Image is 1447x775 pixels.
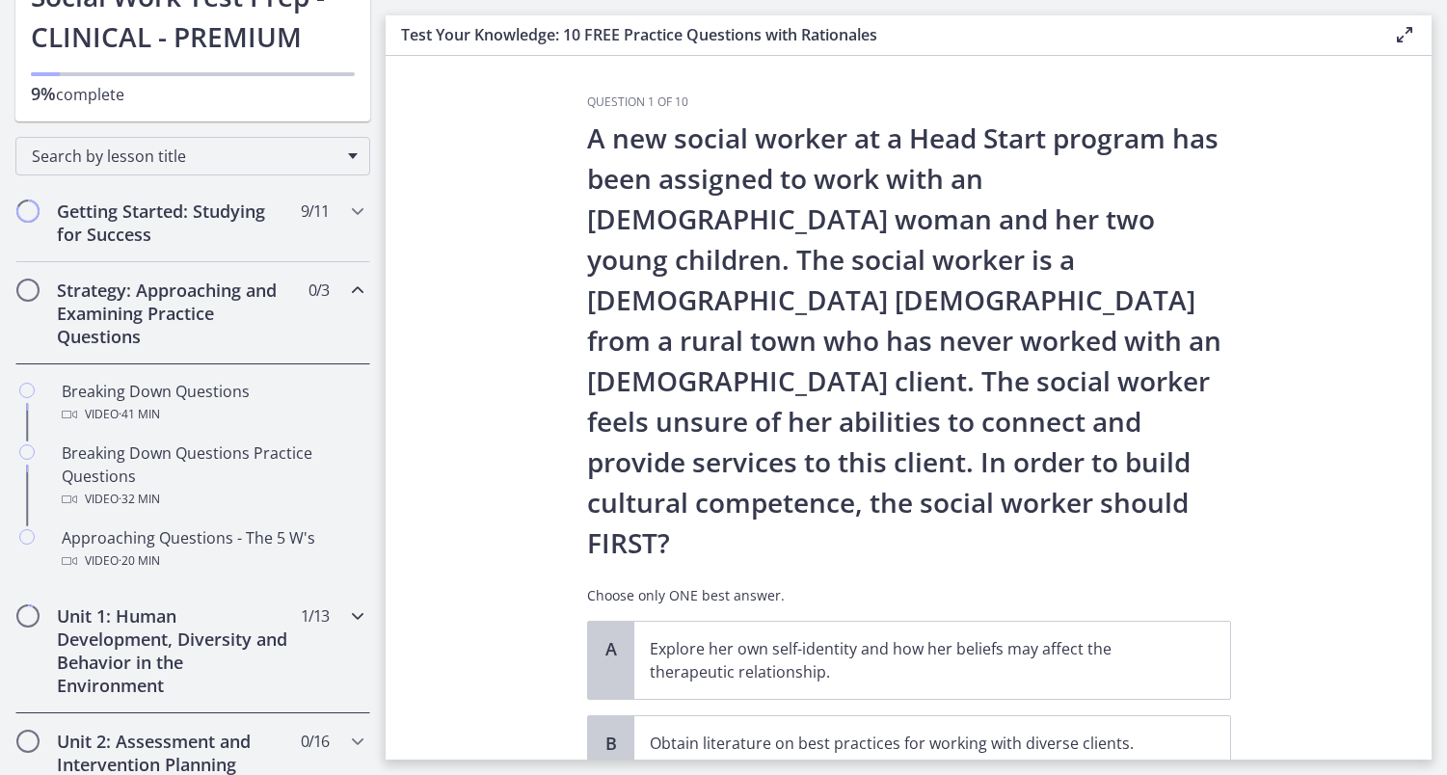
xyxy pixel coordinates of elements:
div: Search by lesson title [15,137,370,175]
h2: Strategy: Approaching and Examining Practice Questions [57,279,292,348]
span: · 20 min [119,549,160,573]
span: 9% [31,82,56,105]
span: 0 / 3 [308,279,329,302]
h3: Question 1 of 10 [587,94,1231,110]
div: Video [62,488,362,511]
span: Search by lesson title [32,146,338,167]
p: Explore her own self-identity and how her beliefs may affect the therapeutic relationship. [650,637,1176,683]
span: A [600,637,623,660]
span: · 32 min [119,488,160,511]
span: B [600,732,623,755]
div: Breaking Down Questions [62,380,362,426]
span: 0 / 16 [301,730,329,753]
div: Video [62,549,362,573]
div: Video [62,403,362,426]
span: 9 / 11 [301,200,329,223]
span: 1 / 13 [301,604,329,628]
div: Breaking Down Questions Practice Questions [62,441,362,511]
h2: Unit 1: Human Development, Diversity and Behavior in the Environment [57,604,292,697]
p: Obtain literature on best practices for working with diverse clients. [650,732,1176,755]
p: A new social worker at a Head Start program has been assigned to work with an [DEMOGRAPHIC_DATA] ... [587,118,1231,563]
span: · 41 min [119,403,160,426]
p: complete [31,82,355,106]
div: Approaching Questions - The 5 W's [62,526,362,573]
h3: Test Your Knowledge: 10 FREE Practice Questions with Rationales [401,23,1362,46]
p: Choose only ONE best answer. [587,586,1231,605]
h2: Getting Started: Studying for Success [57,200,292,246]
